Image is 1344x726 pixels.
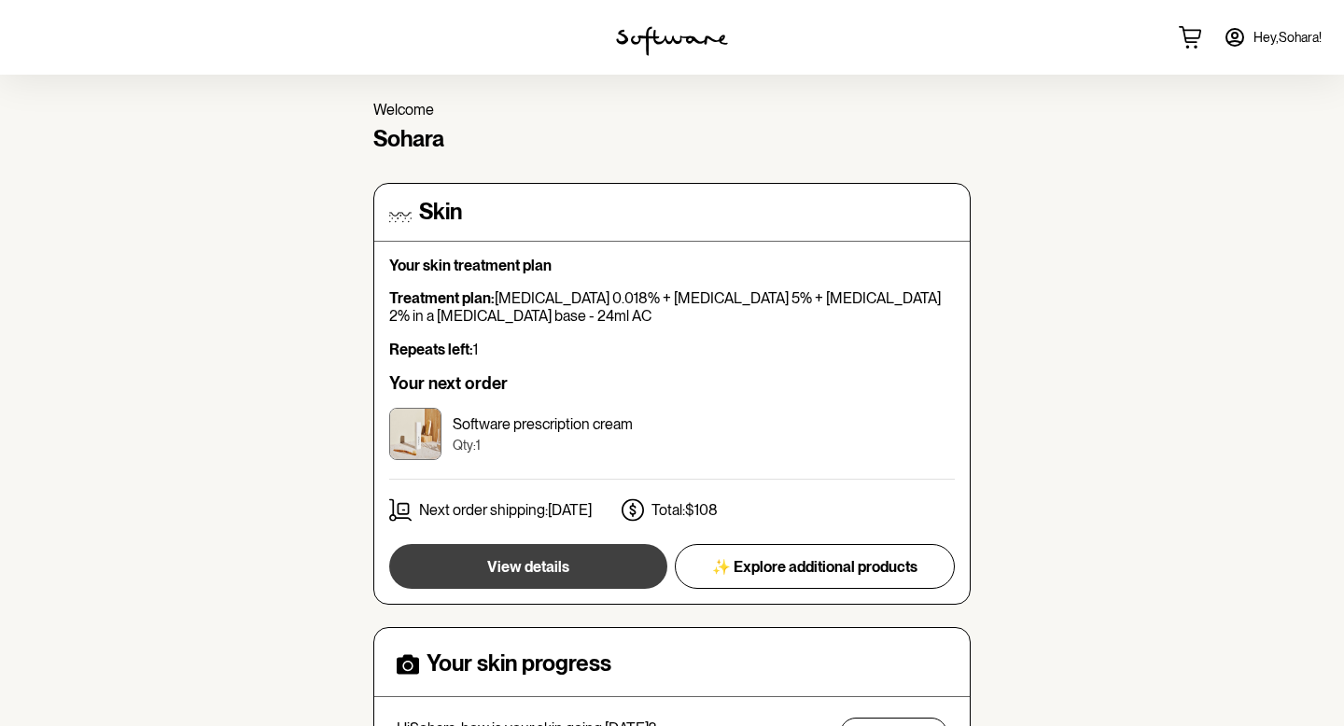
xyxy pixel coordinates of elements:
p: Next order shipping: [DATE] [419,501,592,519]
button: ✨ Explore additional products [675,544,955,589]
p: 1 [389,341,955,358]
button: View details [389,544,667,589]
p: Software prescription cream [453,415,633,433]
img: software logo [616,26,728,56]
p: Welcome [373,101,971,119]
h4: Skin [419,199,462,226]
p: Qty: 1 [453,438,633,454]
strong: Treatment plan: [389,289,495,307]
span: Hey, Sohara ! [1253,30,1322,46]
span: ✨ Explore additional products [712,558,917,576]
img: ckrj6wta500023h5xcy0pra31.jpg [389,408,441,460]
p: [MEDICAL_DATA] 0.018% + [MEDICAL_DATA] 5% + [MEDICAL_DATA] 2% in a [MEDICAL_DATA] base - 24ml AC [389,289,955,325]
h6: Your next order [389,373,955,394]
p: Your skin treatment plan [389,257,955,274]
p: Total: $108 [651,501,718,519]
h4: Your skin progress [427,650,611,677]
h4: Sohara [373,126,971,153]
span: View details [487,558,569,576]
a: Hey,Sohara! [1212,15,1333,60]
strong: Repeats left: [389,341,473,358]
